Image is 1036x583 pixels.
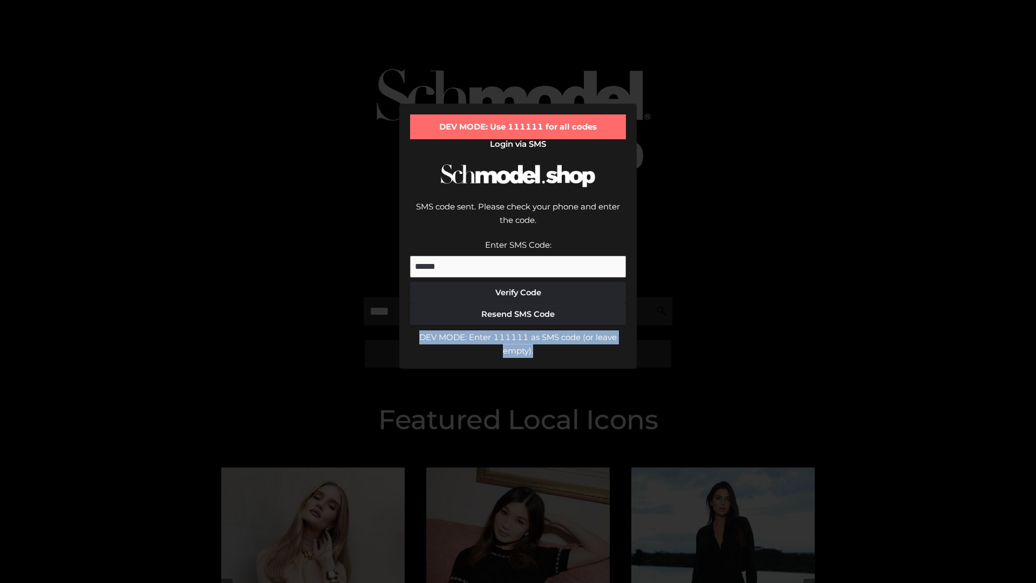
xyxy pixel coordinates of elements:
div: SMS code sent. Please check your phone and enter the code. [410,200,626,238]
label: Enter SMS Code: [485,240,551,250]
div: DEV MODE: Enter 111111 as SMS code (or leave empty). [410,330,626,358]
h2: Login via SMS [410,139,626,149]
img: Schmodel Logo [437,154,599,197]
div: DEV MODE: Use 111111 for all codes [410,114,626,139]
button: Resend SMS Code [410,303,626,325]
button: Verify Code [410,282,626,303]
